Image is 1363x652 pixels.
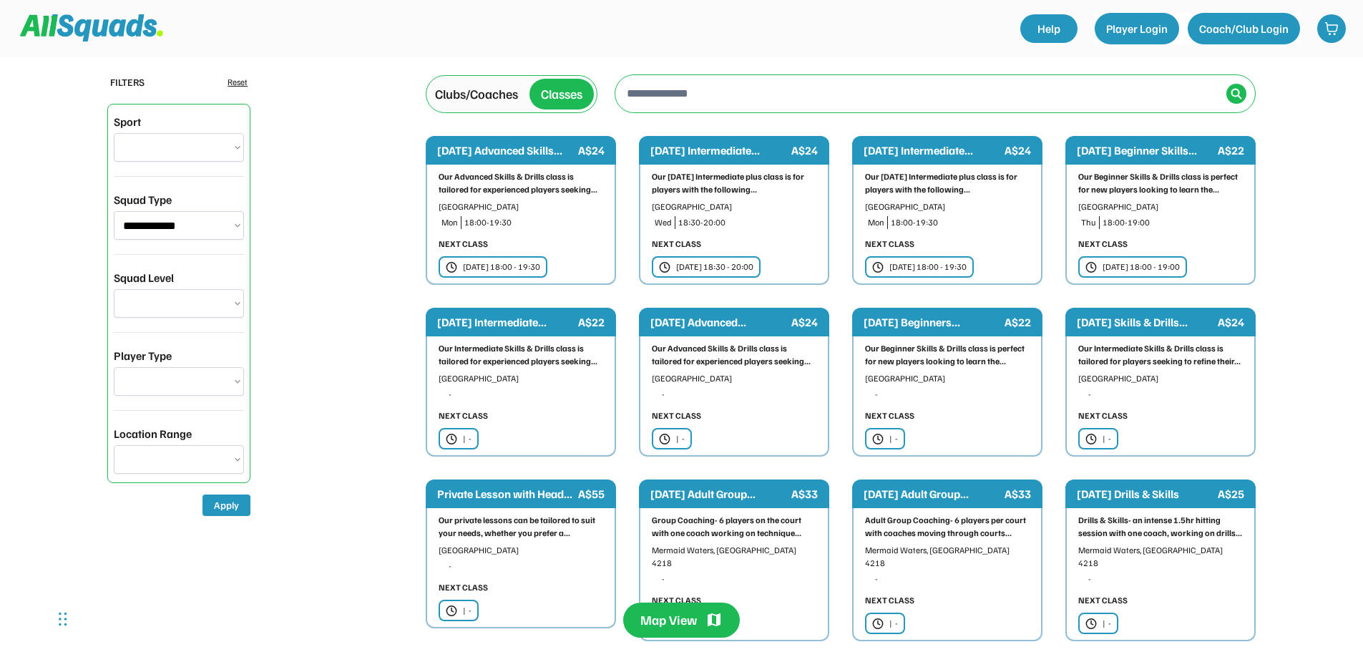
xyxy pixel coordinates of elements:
div: A$24 [1005,142,1031,159]
div: - [1088,573,1243,585]
div: | - [1103,432,1111,445]
div: [DATE] Intermediate... [437,313,575,331]
img: clock.svg [446,433,457,445]
div: [DATE] Intermediate... [864,142,1002,159]
div: [DATE] Beginner Skills... [1077,142,1215,159]
div: - [875,388,1030,401]
div: A$24 [791,142,818,159]
div: | - [463,432,472,445]
div: 18:30-20:00 [678,216,816,229]
div: | - [676,432,685,445]
div: Our Advanced Skills & Drills class is tailored for experienced players seeking... [652,342,816,368]
div: Classes [541,84,582,104]
div: [DATE] Skills & Drills... [1077,313,1215,331]
div: | - [889,432,898,445]
div: [GEOGRAPHIC_DATA] [652,372,816,385]
img: clock.svg [1085,433,1097,445]
div: NEXT CLASS [652,409,701,422]
div: Our Beginner Skills & Drills class is perfect for new players looking to learn the... [865,342,1030,368]
div: A$33 [1005,485,1031,502]
div: Adult Group Coaching- 6 players per court with coaches moving through courts... [865,514,1030,540]
div: NEXT CLASS [865,238,914,250]
div: Map View [640,611,697,629]
div: Wed [655,216,672,229]
div: - [449,560,603,573]
div: Our [DATE] Intermediate plus class is for players with the following... [652,170,816,196]
div: NEXT CLASS [865,594,914,607]
div: [GEOGRAPHIC_DATA] [865,200,1030,213]
a: Help [1020,14,1078,43]
div: [DATE] 18:30 - 20:00 [676,261,753,273]
div: [DATE] Advanced... [650,313,788,331]
div: [GEOGRAPHIC_DATA] [1078,372,1243,385]
div: Mon [441,216,458,229]
div: A$33 [791,485,818,502]
div: Our [DATE] Intermediate plus class is for players with the following... [865,170,1030,196]
img: clock.svg [872,261,884,273]
div: NEXT CLASS [439,238,488,250]
img: Icon%20%2838%29.svg [1231,88,1242,99]
div: Our private lessons can be tailored to suit your needs, whether you prefer a... [439,514,603,540]
div: [GEOGRAPHIC_DATA] [439,200,603,213]
div: [DATE] Adult Group... [650,485,788,502]
img: clock.svg [659,433,670,445]
div: [DATE] Intermediate... [650,142,788,159]
div: A$22 [1005,313,1031,331]
div: Location Range [114,425,192,442]
div: - [1088,388,1243,401]
div: Private Lesson with Head... [437,485,575,502]
div: A$25 [1218,485,1244,502]
div: [DATE] 18:00 - 19:00 [1103,261,1180,273]
div: NEXT CLASS [865,409,914,422]
div: Our Intermediate Skills & Drills class is tailored for players seeking to refine their... [1078,342,1243,368]
div: [GEOGRAPHIC_DATA] [439,544,603,557]
div: Player Type [114,347,172,364]
div: NEXT CLASS [439,581,488,594]
div: Our Intermediate Skills & Drills class is tailored for experienced players seeking... [439,342,603,368]
div: NEXT CLASS [652,594,701,607]
div: A$55 [578,485,605,502]
div: [GEOGRAPHIC_DATA] [439,372,603,385]
div: Our Beginner Skills & Drills class is perfect for new players looking to learn the... [1078,170,1243,196]
button: Player Login [1095,13,1179,44]
div: Mon [868,216,884,229]
button: Coach/Club Login [1188,13,1300,44]
div: Our Advanced Skills & Drills class is tailored for experienced players seeking... [439,170,603,196]
div: NEXT CLASS [1078,409,1128,422]
div: [GEOGRAPHIC_DATA] [1078,200,1243,213]
div: [DATE] 18:00 - 19:30 [463,261,540,273]
div: A$24 [1218,313,1244,331]
div: FILTERS [110,74,145,89]
div: A$22 [578,313,605,331]
div: Mermaid Waters, [GEOGRAPHIC_DATA] 4218 [1078,544,1243,570]
div: Group Coaching- 6 players on the court with one coach working on technique... [652,514,816,540]
img: Squad%20Logo.svg [20,14,163,42]
div: Mermaid Waters, [GEOGRAPHIC_DATA] 4218 [652,544,816,570]
img: clock.svg [659,261,670,273]
div: [GEOGRAPHIC_DATA] [652,200,816,213]
div: 18:00-19:30 [464,216,603,229]
div: 18:00-19:30 [891,216,1030,229]
img: clock.svg [1085,261,1097,273]
div: - [449,388,603,401]
div: Mermaid Waters, [GEOGRAPHIC_DATA] 4218 [865,544,1030,570]
div: Drills & Skills- an intense 1.5hr hitting session with one coach, working on drills... [1078,514,1243,540]
div: NEXT CLASS [1078,238,1128,250]
div: Sport [114,113,141,130]
div: [DATE] 18:00 - 19:30 [889,261,967,273]
div: A$22 [1218,142,1244,159]
div: 18:00-19:00 [1103,216,1243,229]
div: [DATE] Advanced Skills... [437,142,575,159]
div: - [875,573,1030,585]
div: Clubs/Coaches [435,84,518,104]
div: Reset [228,76,248,89]
div: [DATE] Drills & Skills [1077,485,1215,502]
img: clock.svg [872,433,884,445]
div: - [662,388,816,401]
div: A$24 [578,142,605,159]
div: [DATE] Adult Group... [864,485,1002,502]
div: NEXT CLASS [652,238,701,250]
img: clock.svg [446,261,457,273]
div: Squad Type [114,191,172,208]
div: [GEOGRAPHIC_DATA] [865,372,1030,385]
